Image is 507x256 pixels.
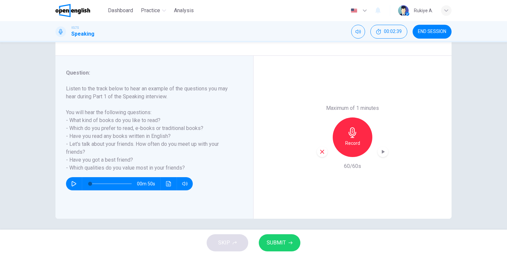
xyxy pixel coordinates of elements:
span: 00:02:39 [384,29,402,34]
img: OpenEnglish logo [55,4,90,17]
span: SUBMIT [267,238,286,247]
button: Practice [138,5,169,16]
img: Profile picture [398,5,409,16]
h6: 60/60s [344,162,361,170]
button: 00:02:39 [370,25,407,39]
h6: Record [345,139,360,147]
div: Mute [351,25,365,39]
h6: Maximum of 1 minutes [326,104,379,112]
button: Analysis [171,5,196,16]
span: Practice [141,7,160,15]
span: 00m 50s [137,177,160,190]
button: Click to see the audio transcription [163,177,174,190]
span: END SESSION [418,29,446,34]
h6: Listen to the track below to hear an example of the questions you may hear during Part 1 of the S... [66,85,235,172]
div: Rukiye A. [414,7,433,15]
button: END SESSION [413,25,452,39]
span: Analysis [174,7,194,15]
h6: Question : [66,69,235,77]
span: IELTS [71,25,79,30]
span: Dashboard [108,7,133,15]
button: Dashboard [105,5,136,16]
button: SUBMIT [259,234,300,251]
img: en [350,8,358,13]
a: OpenEnglish logo [55,4,105,17]
h1: Speaking [71,30,94,38]
div: Hide [370,25,407,39]
button: Record [333,117,372,157]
